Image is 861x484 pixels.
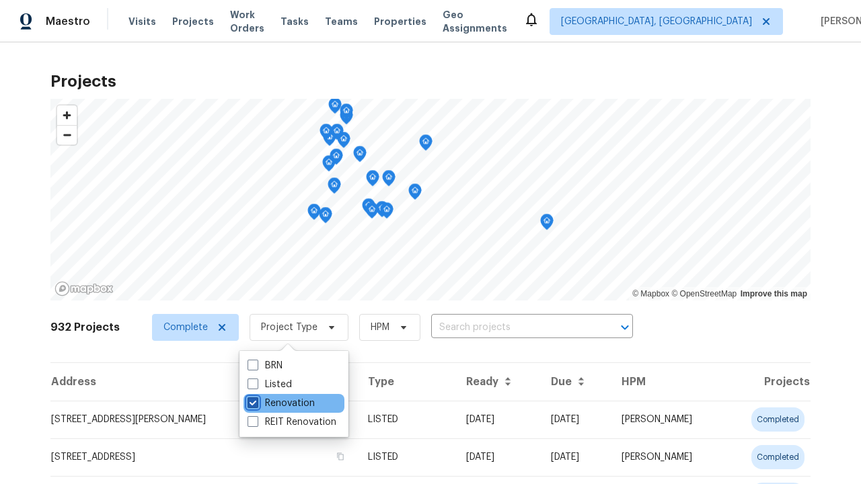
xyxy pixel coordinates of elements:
a: Improve this map [741,289,807,298]
div: Map marker [322,155,336,176]
a: Mapbox homepage [54,281,114,296]
label: REIT Renovation [248,415,336,429]
th: Ready [455,363,540,401]
div: completed [751,407,804,432]
span: Properties [374,15,426,28]
td: LISTED [357,401,455,438]
div: Map marker [362,198,375,219]
label: Listed [248,378,292,391]
td: [DATE] [540,401,611,438]
span: Tasks [280,17,309,26]
div: Map marker [353,146,367,167]
th: Due [540,363,611,401]
div: Map marker [337,132,350,153]
td: [STREET_ADDRESS] [50,438,357,476]
th: Projects [724,363,811,401]
label: Renovation [248,397,315,410]
td: [DATE] [455,401,540,438]
span: Geo Assignments [443,8,507,35]
div: Map marker [340,104,353,124]
label: BRN [248,359,283,372]
div: Map marker [408,184,422,204]
td: [STREET_ADDRESS][PERSON_NAME] [50,401,357,438]
span: [GEOGRAPHIC_DATA], [GEOGRAPHIC_DATA] [561,15,752,28]
div: Map marker [328,97,342,118]
td: [PERSON_NAME] [611,401,724,438]
th: HPM [611,363,724,401]
span: Work Orders [230,8,264,35]
canvas: Map [50,99,811,300]
div: Map marker [540,214,554,235]
button: Open [615,318,634,337]
div: Map marker [320,124,333,145]
span: Teams [325,15,358,28]
span: Visits [128,15,156,28]
td: LISTED [357,438,455,476]
th: Address [50,363,357,401]
span: Zoom out [57,126,77,145]
span: Complete [163,321,208,334]
a: OpenStreetMap [671,289,737,298]
div: completed [751,445,804,469]
div: Map marker [330,149,343,169]
span: HPM [371,321,389,334]
div: Map marker [382,170,396,191]
span: Project Type [261,321,317,334]
div: Map marker [380,202,394,223]
button: Zoom in [57,106,77,125]
span: Maestro [46,15,90,28]
h2: Projects [50,75,811,88]
th: Type [357,363,455,401]
input: Search projects [431,317,595,338]
a: Mapbox [632,289,669,298]
div: Map marker [307,204,321,225]
div: Map marker [319,207,332,228]
button: Zoom out [57,125,77,145]
div: Map marker [328,177,341,198]
span: Projects [172,15,214,28]
div: Map marker [375,201,389,222]
td: [DATE] [540,438,611,476]
td: [DATE] [455,438,540,476]
button: Copy Address [334,450,346,462]
td: [PERSON_NAME] [611,438,724,476]
h2: 932 Projects [50,321,120,334]
div: Map marker [419,134,433,155]
div: Map marker [365,202,379,223]
div: Map marker [366,170,379,191]
div: Map marker [330,124,344,145]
